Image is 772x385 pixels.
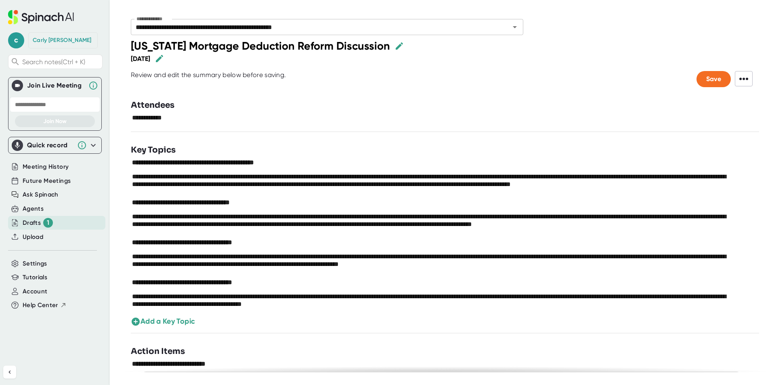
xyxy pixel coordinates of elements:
[23,273,47,282] button: Tutorials
[23,204,44,213] button: Agents
[33,37,92,44] div: Carly Colgan
[23,218,53,228] button: Drafts 1
[27,82,84,90] div: Join Live Meeting
[23,259,47,268] button: Settings
[131,99,174,111] h3: Attendees
[22,58,100,66] span: Search notes (Ctrl + K)
[23,232,43,242] button: Upload
[23,301,58,310] span: Help Center
[131,144,176,156] h3: Key Topics
[15,115,95,127] button: Join Now
[23,301,67,310] button: Help Center
[13,82,21,90] img: Join Live Meeting
[131,71,286,87] div: Review and edit the summary below before saving.
[23,190,59,199] button: Ask Spinach
[23,176,71,186] button: Future Meetings
[23,218,53,228] div: Drafts
[43,118,67,125] span: Join Now
[131,316,195,327] button: Add a Key Topic
[735,71,753,86] span: •••
[131,55,150,63] div: [DATE]
[43,218,53,228] div: 1
[23,287,47,296] button: Account
[131,39,390,52] div: [US_STATE] Mortgage Deduction Reform Discussion
[23,162,69,172] button: Meeting History
[509,21,520,33] button: Open
[12,137,98,153] div: Quick record
[706,75,721,83] span: Save
[27,141,73,149] div: Quick record
[8,32,24,48] span: c
[12,77,98,94] div: Join Live MeetingJoin Live Meeting
[131,345,185,358] h3: Action Items
[696,71,731,87] button: Save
